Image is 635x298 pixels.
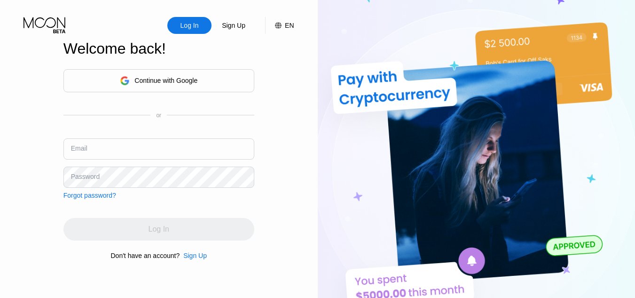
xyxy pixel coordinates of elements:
[265,17,294,34] div: EN
[221,21,246,30] div: Sign Up
[134,77,197,84] div: Continue with Google
[71,145,87,152] div: Email
[167,17,212,34] div: Log In
[63,192,116,199] div: Forgot password?
[71,173,100,180] div: Password
[156,112,161,119] div: or
[285,22,294,29] div: EN
[183,252,207,259] div: Sign Up
[180,252,207,259] div: Sign Up
[63,69,254,92] div: Continue with Google
[180,21,200,30] div: Log In
[63,40,254,57] div: Welcome back!
[212,17,256,34] div: Sign Up
[111,252,180,259] div: Don't have an account?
